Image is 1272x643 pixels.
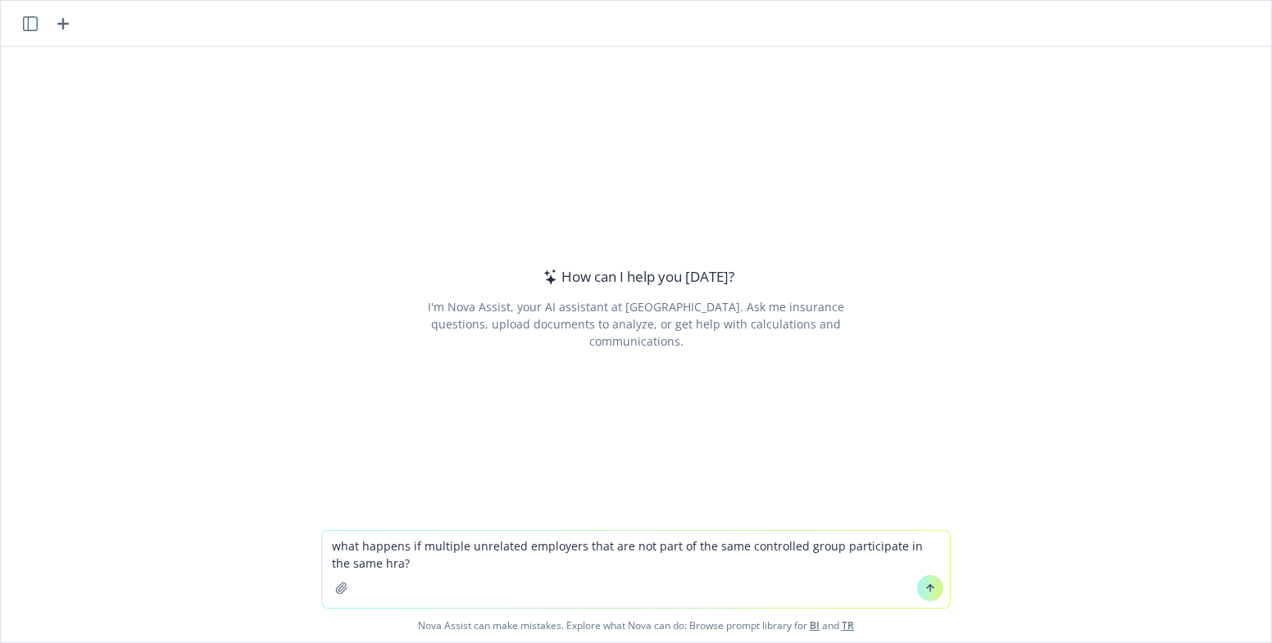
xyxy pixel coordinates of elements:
span: Nova Assist can make mistakes. Explore what Nova can do: Browse prompt library for and [7,609,1265,642]
a: TR [842,618,854,632]
textarea: what happens if multiple unrelated employers that are not part of the same controlled group parti... [322,531,950,608]
div: How can I help you [DATE]? [538,266,734,288]
a: BI [810,618,820,632]
div: I'm Nova Assist, your AI assistant at [GEOGRAPHIC_DATA]. Ask me insurance questions, upload docum... [405,298,866,350]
